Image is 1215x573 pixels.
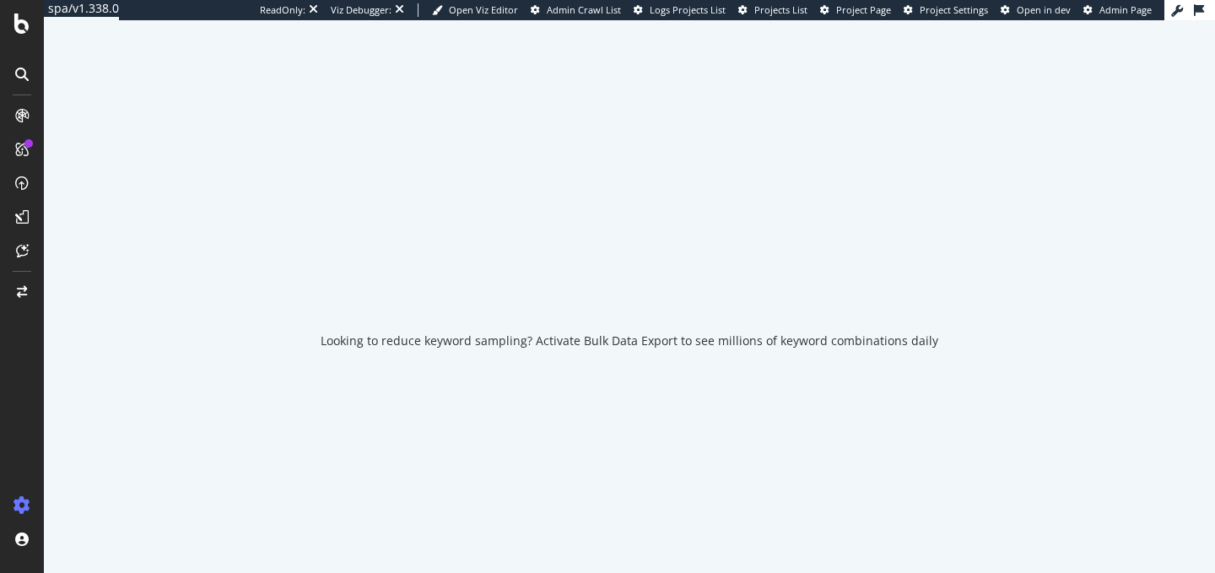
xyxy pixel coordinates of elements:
span: Open in dev [1017,3,1071,16]
a: Logs Projects List [634,3,726,17]
div: Viz Debugger: [331,3,391,17]
div: animation [569,245,690,305]
a: Project Page [820,3,891,17]
div: Looking to reduce keyword sampling? Activate Bulk Data Export to see millions of keyword combinat... [321,332,938,349]
a: Admin Crawl List [531,3,621,17]
span: Logs Projects List [650,3,726,16]
a: Open in dev [1001,3,1071,17]
span: Admin Page [1099,3,1152,16]
a: Open Viz Editor [432,3,518,17]
a: Admin Page [1083,3,1152,17]
a: Project Settings [904,3,988,17]
span: Project Page [836,3,891,16]
div: ReadOnly: [260,3,305,17]
span: Admin Crawl List [547,3,621,16]
a: Projects List [738,3,807,17]
span: Project Settings [920,3,988,16]
span: Projects List [754,3,807,16]
span: Open Viz Editor [449,3,518,16]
